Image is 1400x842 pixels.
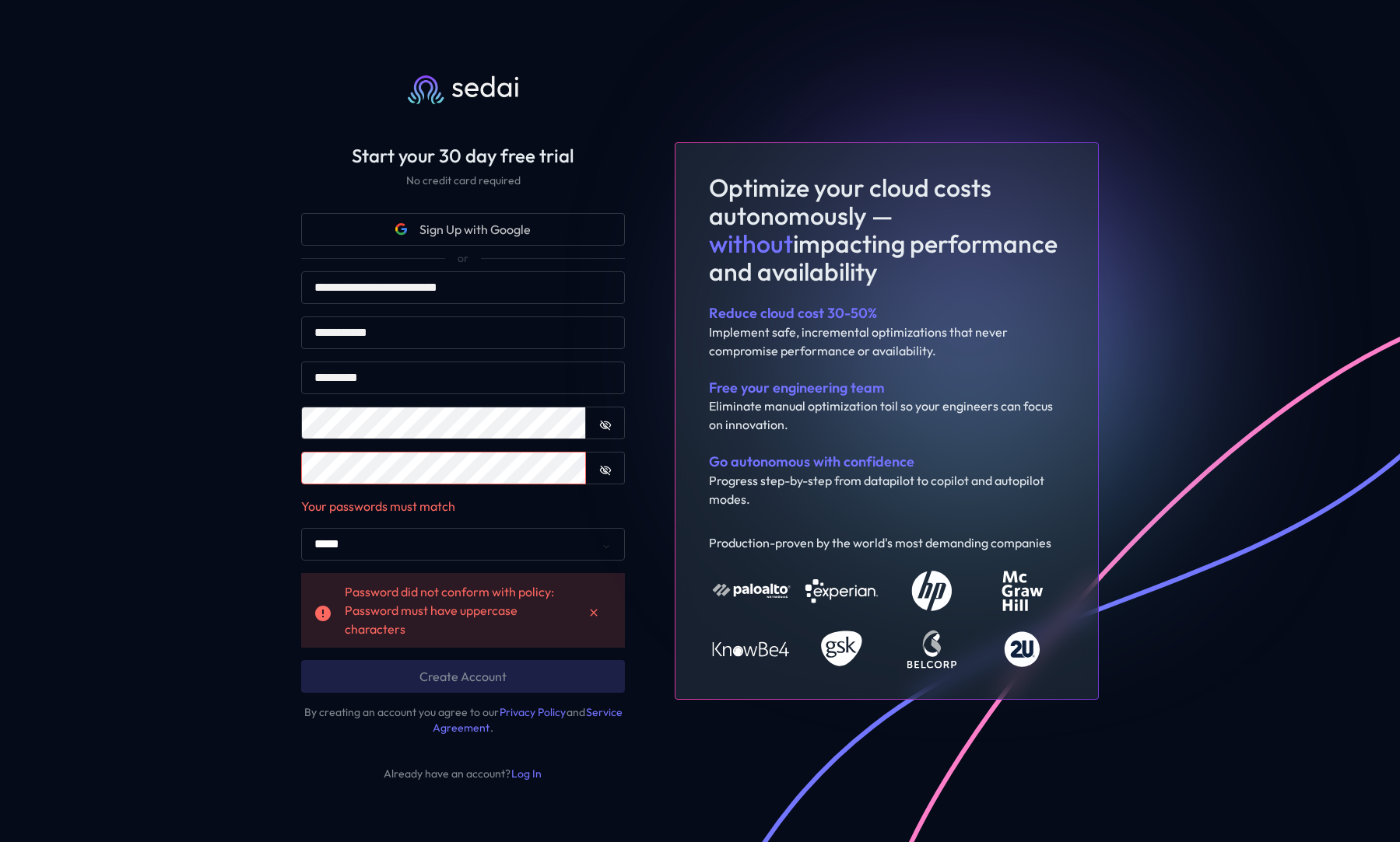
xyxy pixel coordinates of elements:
[709,228,793,259] span: without
[301,213,625,246] button: Google iconSign Up with Google
[276,173,650,189] div: No credit card required
[395,223,408,236] svg: Google icon
[433,704,623,735] a: Service Agreement
[586,452,625,484] button: Show password
[709,173,1065,285] h1: Optimize your cloud costs autonomously — impacting performance and availability
[709,379,1065,397] div: Free your engineering team
[301,660,625,693] button: Create Account
[499,704,567,720] a: Privacy Policy
[586,407,625,439] button: Show password
[419,220,531,239] span: Sign Up with Google
[575,598,612,623] button: Dismiss alert
[276,145,650,167] h2: Start your 30 day free trial
[709,304,1065,322] div: Reduce cloud cost 30-50%
[511,766,542,781] a: Log In
[709,452,1065,470] div: Go autonomous with confidence
[709,533,1065,552] div: Production-proven by the world's most demanding companies
[709,323,1065,360] div: Implement safe, incremental optimizations that never compromise performance or availability.
[301,705,625,735] div: By creating an account you agree to our and .
[301,497,625,515] p: Your passwords must match
[709,397,1065,434] div: Eliminate manual optimization toil so your engineers can focus on innovation.
[709,471,1065,508] div: Progress step-by-step from datapilot to copilot and autopilot modes.
[301,767,625,782] div: Already have an account?
[345,582,563,638] div: Password did not conform with policy: Password must have uppercase characters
